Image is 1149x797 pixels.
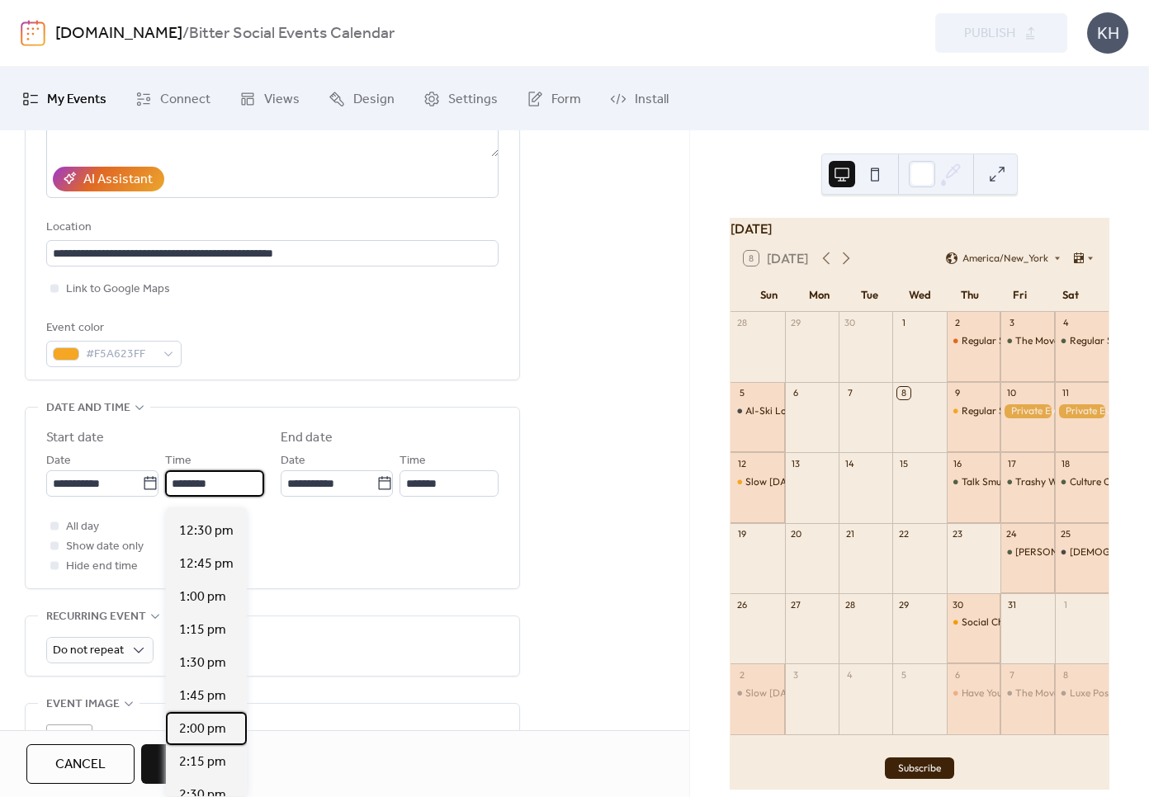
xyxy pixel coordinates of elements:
div: Regular Service [1055,334,1109,348]
div: 4 [844,668,856,681]
div: Al-Ski Love & Friends [731,404,784,418]
div: Luxe Posh Dance Party [1055,686,1109,700]
div: The Move: a First Friday dance party [1000,334,1054,348]
div: 8 [1060,668,1072,681]
a: Views [227,73,312,124]
div: AI Assistant [83,170,153,190]
span: Views [264,87,300,112]
div: Event color [46,318,178,338]
div: Private Event [1055,404,1109,418]
div: Regular Service [962,334,1031,348]
div: Slow Sunday [731,475,784,489]
img: logo [21,20,45,46]
div: Regular Service [947,404,1000,418]
div: ; [46,724,92,771]
span: 1:00 pm [179,587,226,607]
a: Install [598,73,681,124]
span: 1:30 pm [179,653,226,673]
div: 30 [952,598,964,611]
span: 1:45 pm [179,686,226,706]
div: 9 [952,387,964,399]
div: 3 [790,668,802,681]
div: 11 [1060,387,1072,399]
div: Tue [844,279,895,312]
div: Have You Met My Friend? [947,686,1000,700]
div: Fri [995,279,1045,312]
div: 19 [735,528,748,540]
div: Culture Clash Discotheque with Uymami [1055,475,1109,489]
span: Event image [46,695,120,714]
b: / [182,18,189,50]
div: 20 [790,528,802,540]
div: KH [1087,12,1128,54]
div: 22 [897,528,910,540]
span: Show date only [66,537,144,557]
div: Have You Met My Friend? [962,686,1073,700]
div: Thu [945,279,995,312]
div: 16 [952,457,964,469]
div: Wed [895,279,945,312]
div: Location [46,218,495,238]
div: 21 [844,528,856,540]
button: Cancel [26,744,135,784]
span: Cancel [55,755,106,775]
div: 10 [1005,387,1018,399]
div: Larry's Haus with Mikey Sharks & Mickey Slicks [1000,545,1054,559]
span: Time [400,451,426,471]
span: All day [66,517,99,537]
div: 30 [844,317,856,329]
div: Gay Agenda/Jermainia/Luxe Posh Dance Party [1055,545,1109,559]
div: 8 [897,387,910,399]
div: 23 [952,528,964,540]
div: 6 [790,387,802,399]
div: 5 [735,387,748,399]
div: Mon [794,279,844,312]
span: 12:45 pm [179,554,234,574]
div: 4 [1060,317,1072,329]
div: 25 [1060,528,1072,540]
span: Connect [160,87,210,112]
b: Bitter Social Events Calendar [189,18,395,50]
div: 6 [952,668,964,681]
div: The Move: a First Friday Dance Party with Jermaina [1000,686,1054,700]
div: [DATE] [731,219,1109,238]
div: 24 [1005,528,1018,540]
a: Settings [411,73,510,124]
span: Date [281,451,305,471]
div: Social Chaos Bingo [947,615,1000,630]
button: Save [141,744,229,784]
a: Connect [123,73,223,124]
a: Design [316,73,407,124]
div: 28 [844,598,856,611]
button: Subscribe [885,757,954,779]
span: Settings [448,87,498,112]
div: Start date [46,428,104,448]
span: 2:00 pm [179,719,226,739]
div: 18 [1060,457,1072,469]
div: Slow [DATE] with [PERSON_NAME] [745,686,905,700]
div: Al-Ski Love & Friends [745,404,841,418]
div: 5 [897,668,910,681]
div: 14 [844,457,856,469]
span: #F5A623FF [86,345,155,365]
a: My Events [10,73,119,124]
div: Slow Sunday with DJ Torin [731,686,784,700]
span: Date and time [46,398,130,418]
button: AI Assistant [53,167,164,191]
div: 1 [897,317,910,329]
div: 31 [1005,598,1018,611]
div: 15 [897,457,910,469]
div: Private Event [1000,404,1054,418]
div: 28 [735,317,748,329]
span: Do not repeat [53,639,124,662]
div: 13 [790,457,802,469]
div: Trashy Wine Club [1015,475,1094,489]
span: America/New_York [962,253,1048,263]
div: 1 [1060,598,1072,611]
span: Form [551,87,581,112]
div: 7 [844,387,856,399]
div: Talk Smutty to Me [962,475,1040,489]
div: Trashy Wine Club [1000,475,1054,489]
div: 26 [735,598,748,611]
